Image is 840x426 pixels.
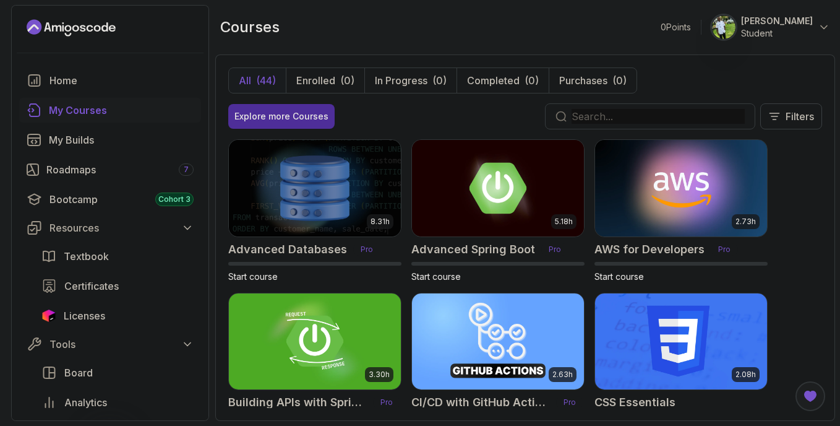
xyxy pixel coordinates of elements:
[411,394,550,411] h2: CI/CD with GitHub Actions
[760,103,822,129] button: Filters
[594,394,675,411] h2: CSS Essentials
[559,73,607,88] p: Purchases
[64,308,105,323] span: Licenses
[364,68,456,93] button: In Progress(0)
[34,274,201,298] a: certificates
[786,109,814,124] p: Filters
[19,98,201,123] a: courses
[229,140,401,237] img: Advanced Databases card
[375,73,427,88] p: In Progress
[741,27,813,40] p: Student
[19,187,201,212] a: bootcamp
[49,133,194,147] div: My Builds
[411,241,535,258] h2: Advanced Spring Boot
[795,381,825,411] button: Open Feedback Button
[369,370,390,380] p: 3.30h
[541,243,568,256] p: Pro
[46,162,194,177] div: Roadmaps
[64,279,119,293] span: Certificates
[64,395,107,410] span: Analytics
[340,73,354,88] div: (0)
[64,365,93,380] span: Board
[228,104,335,129] button: Explore more Courses
[412,293,584,390] img: CI/CD with GitHub Actions card
[741,15,813,27] p: [PERSON_NAME]
[594,271,644,282] span: Start course
[19,68,201,93] a: home
[735,217,756,227] p: 2.73h
[353,243,380,256] p: Pro
[373,396,400,409] p: Pro
[594,241,705,258] h2: AWS for Developers
[41,310,56,322] img: jetbrains icon
[49,337,194,352] div: Tools
[239,73,251,88] p: All
[34,390,201,415] a: analytics
[735,370,756,380] p: 2.08h
[456,68,549,93] button: Completed(0)
[467,73,520,88] p: Completed
[612,73,627,88] div: (0)
[552,370,573,380] p: 2.63h
[19,128,201,152] a: builds
[229,68,286,93] button: All(44)
[432,73,447,88] div: (0)
[19,333,201,355] button: Tools
[549,68,636,93] button: Purchases(0)
[712,15,735,39] img: user profile image
[229,293,401,390] img: Building APIs with Spring Boot card
[64,249,109,264] span: Textbook
[49,192,194,207] div: Bootcamp
[34,244,201,269] a: textbook
[711,15,830,40] button: user profile image[PERSON_NAME]Student
[371,217,390,227] p: 8.31h
[228,394,367,411] h2: Building APIs with Spring Boot
[34,303,201,328] a: licenses
[411,271,461,282] span: Start course
[220,17,280,37] h2: courses
[184,165,189,175] span: 7
[34,360,201,385] a: board
[228,241,347,258] h2: Advanced Databases
[525,73,539,88] div: (0)
[286,68,364,93] button: Enrolled(0)
[711,243,738,256] p: Pro
[19,217,201,239] button: Resources
[572,109,745,124] input: Search...
[412,140,584,237] img: Advanced Spring Boot card
[555,217,573,227] p: 5.18h
[158,194,191,204] span: Cohort 3
[661,21,691,33] p: 0 Points
[296,73,335,88] p: Enrolled
[49,220,194,235] div: Resources
[234,110,328,123] div: Explore more Courses
[256,73,276,88] div: (44)
[49,73,194,88] div: Home
[228,271,278,282] span: Start course
[556,396,583,409] p: Pro
[27,18,116,38] a: Landing page
[49,103,194,118] div: My Courses
[595,140,767,237] img: AWS for Developers card
[19,157,201,182] a: roadmaps
[595,293,767,390] img: CSS Essentials card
